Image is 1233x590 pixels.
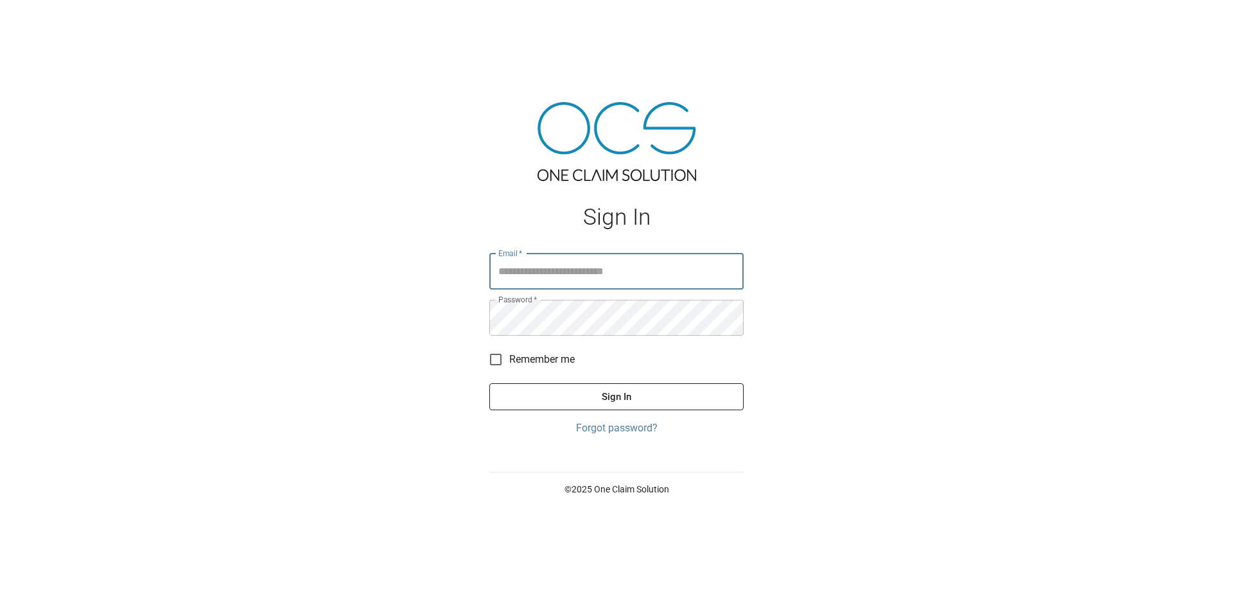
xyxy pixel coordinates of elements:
label: Email [498,248,523,259]
h1: Sign In [489,204,744,230]
a: Forgot password? [489,421,744,436]
p: © 2025 One Claim Solution [489,483,744,496]
img: ocs-logo-white-transparent.png [15,8,67,33]
button: Sign In [489,383,744,410]
img: ocs-logo-tra.png [538,102,696,181]
span: Remember me [509,352,575,367]
label: Password [498,294,537,305]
